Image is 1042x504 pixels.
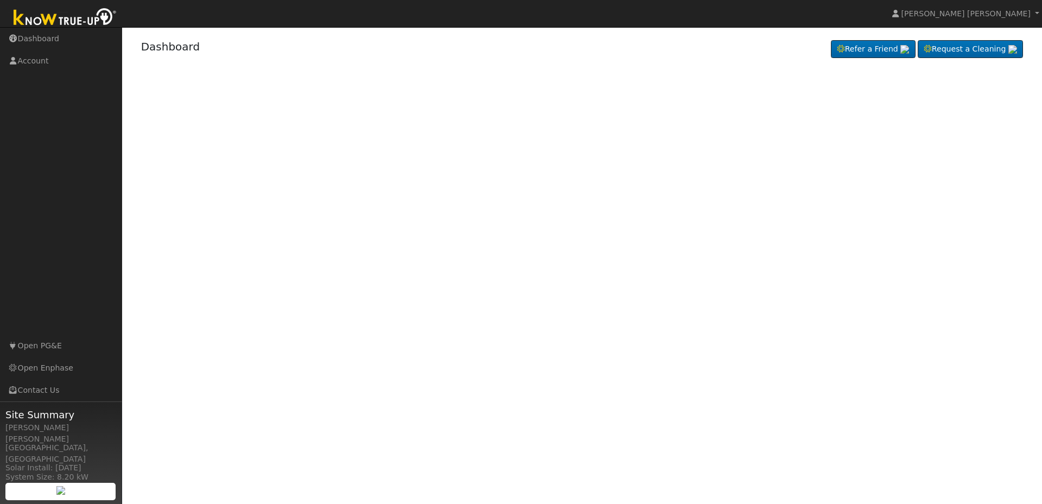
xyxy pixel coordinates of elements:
div: [PERSON_NAME] [PERSON_NAME] [5,422,116,445]
a: Refer a Friend [831,40,916,59]
div: Solar Install: [DATE] [5,462,116,474]
img: retrieve [56,486,65,495]
div: [GEOGRAPHIC_DATA], [GEOGRAPHIC_DATA] [5,442,116,465]
a: Dashboard [141,40,200,53]
a: Request a Cleaning [918,40,1023,59]
span: Site Summary [5,407,116,422]
img: retrieve [1008,45,1017,54]
img: Know True-Up [8,6,122,30]
div: System Size: 8.20 kW [5,471,116,483]
img: retrieve [900,45,909,54]
span: [PERSON_NAME] [PERSON_NAME] [901,9,1031,18]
